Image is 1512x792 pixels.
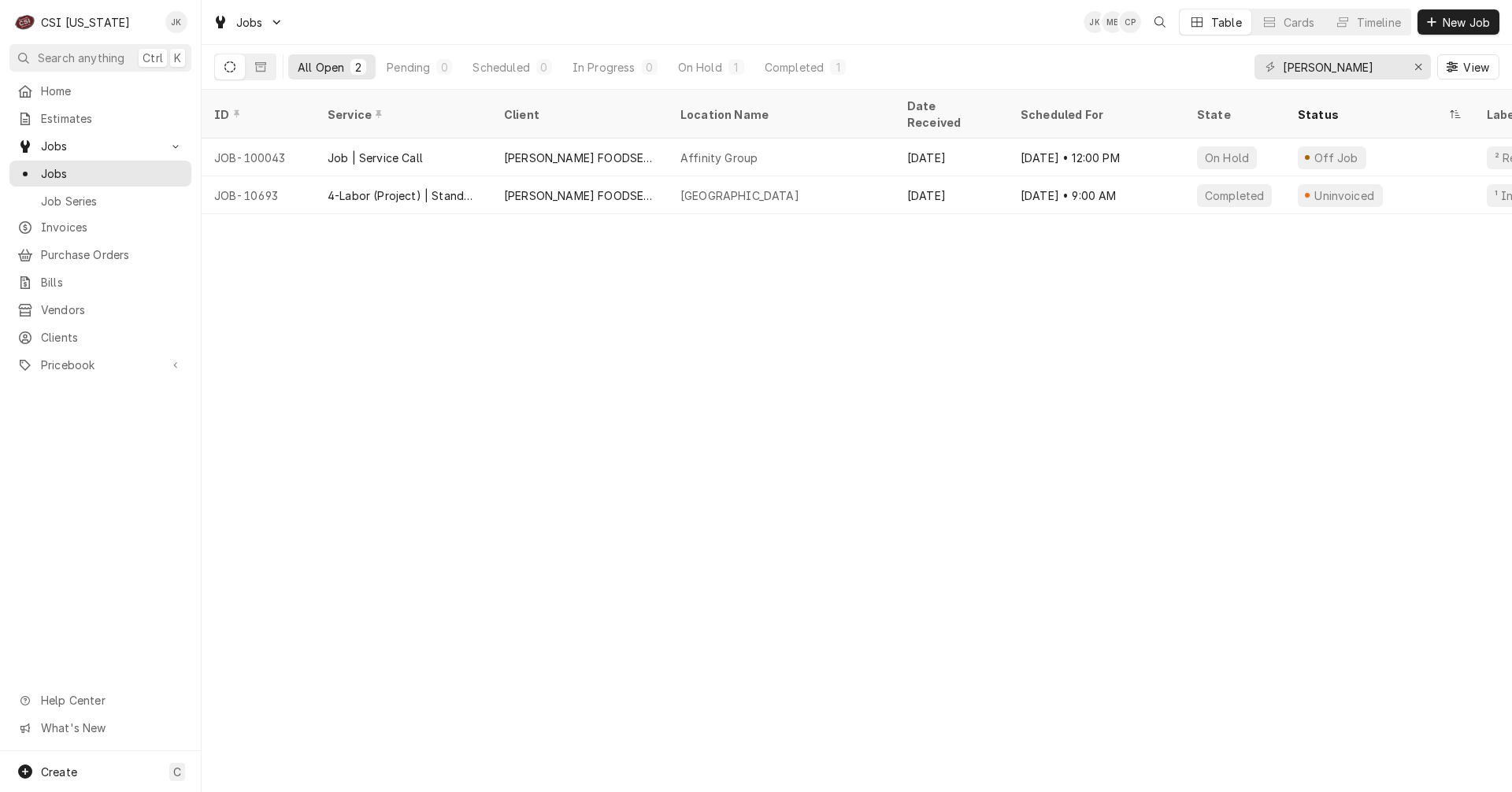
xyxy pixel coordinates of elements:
span: Invoices [41,219,183,235]
a: Go to Jobs [206,9,290,35]
div: CP [1119,11,1141,33]
span: Clients [41,329,183,346]
input: Keyword search [1283,54,1401,80]
div: JK [1084,11,1106,33]
div: JOB-10693 [202,176,315,214]
button: Erase input [1406,54,1431,80]
div: CSI Kentucky's Avatar [14,11,36,33]
a: Estimates [9,105,191,131]
div: MB [1102,11,1124,33]
div: Cards [1284,14,1315,31]
span: Estimates [41,110,183,127]
div: 0 [439,59,449,76]
span: New Job [1440,14,1493,31]
span: Vendors [41,302,183,318]
div: State [1197,106,1273,123]
div: 4-Labor (Project) | Standard | Estimated [328,187,479,204]
div: 0 [539,59,549,76]
a: Bills [9,269,191,295]
span: Pricebook [41,357,160,373]
button: New Job [1417,9,1499,35]
div: Jeff Kuehl's Avatar [1084,11,1106,33]
span: Jobs [236,14,263,31]
a: Go to What's New [9,715,191,741]
div: Service [328,106,476,123]
div: Matt Brewington's Avatar [1102,11,1124,33]
span: Purchase Orders [41,246,183,263]
div: [DATE] [895,139,1008,176]
div: JK [165,11,187,33]
span: What's New [41,720,182,736]
div: [GEOGRAPHIC_DATA] [680,187,799,204]
span: Jobs [41,165,183,182]
div: 0 [645,59,654,76]
div: Affinity Group [680,150,758,166]
div: Pending [387,59,430,76]
a: Purchase Orders [9,242,191,268]
a: Jobs [9,161,191,187]
span: Home [41,83,183,99]
a: Job Series [9,188,191,214]
div: 2 [354,59,363,76]
div: JOB-100043 [202,139,315,176]
a: Go to Jobs [9,133,191,159]
div: Off Job [1312,150,1360,166]
div: Completed [1203,187,1266,204]
a: Go to Help Center [9,687,191,713]
div: All Open [298,59,344,76]
div: Date Received [907,98,992,131]
div: Table [1211,14,1242,31]
div: On Hold [1203,150,1251,166]
span: Job Series [41,193,183,209]
div: Client [504,106,652,123]
div: 1 [732,59,741,76]
a: Home [9,78,191,104]
button: View [1437,54,1499,80]
div: 1 [833,59,843,76]
div: Location Name [680,106,879,123]
span: Bills [41,274,183,291]
div: [PERSON_NAME] FOODSERVICE [504,187,655,204]
div: Uninvoiced [1313,187,1377,204]
div: ID [214,106,299,123]
div: Status [1298,106,1446,123]
div: Jeff Kuehl's Avatar [165,11,187,33]
div: C [14,11,36,33]
div: CSI [US_STATE] [41,14,130,31]
span: View [1460,59,1492,76]
span: Jobs [41,138,160,154]
span: Help Center [41,692,182,709]
div: On Hold [678,59,722,76]
div: Completed [765,59,824,76]
span: Search anything [38,50,124,66]
span: K [174,50,181,66]
div: [PERSON_NAME] FOODSERVICE [504,150,655,166]
div: [DATE] • 9:00 AM [1008,176,1184,214]
button: Search anythingCtrlK [9,44,191,72]
span: Create [41,765,77,779]
div: Scheduled [472,59,529,76]
a: Clients [9,324,191,350]
div: Craig Pierce's Avatar [1119,11,1141,33]
div: Timeline [1357,14,1401,31]
span: C [173,764,181,780]
a: Invoices [9,214,191,240]
a: Vendors [9,297,191,323]
button: Open search [1147,9,1173,35]
span: Ctrl [143,50,163,66]
div: [DATE] • 12:00 PM [1008,139,1184,176]
div: In Progress [573,59,636,76]
div: Scheduled For [1021,106,1169,123]
div: Job | Service Call [328,150,423,166]
div: [DATE] [895,176,1008,214]
a: Go to Pricebook [9,352,191,378]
